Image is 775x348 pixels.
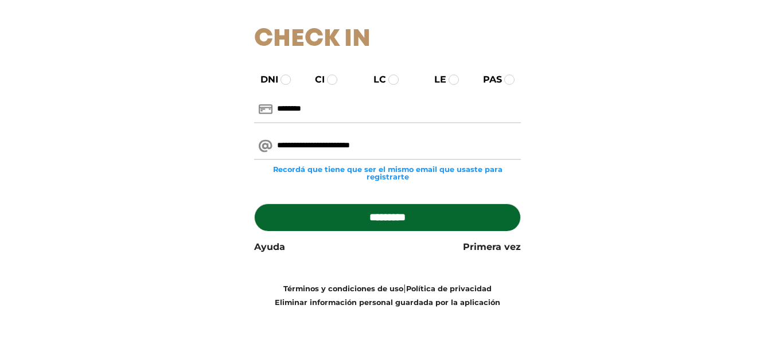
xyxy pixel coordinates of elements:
label: CI [305,73,325,87]
label: PAS [473,73,502,87]
div: | [246,281,529,309]
h1: Check In [254,25,521,54]
a: Eliminar información personal guardada por la aplicación [275,298,500,307]
small: Recordá que tiene que ser el mismo email que usaste para registrarte [254,166,521,181]
a: Política de privacidad [406,284,492,293]
a: Términos y condiciones de uso [283,284,403,293]
label: DNI [250,73,278,87]
label: LE [424,73,446,87]
a: Primera vez [463,240,521,254]
label: LC [363,73,386,87]
a: Ayuda [254,240,285,254]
